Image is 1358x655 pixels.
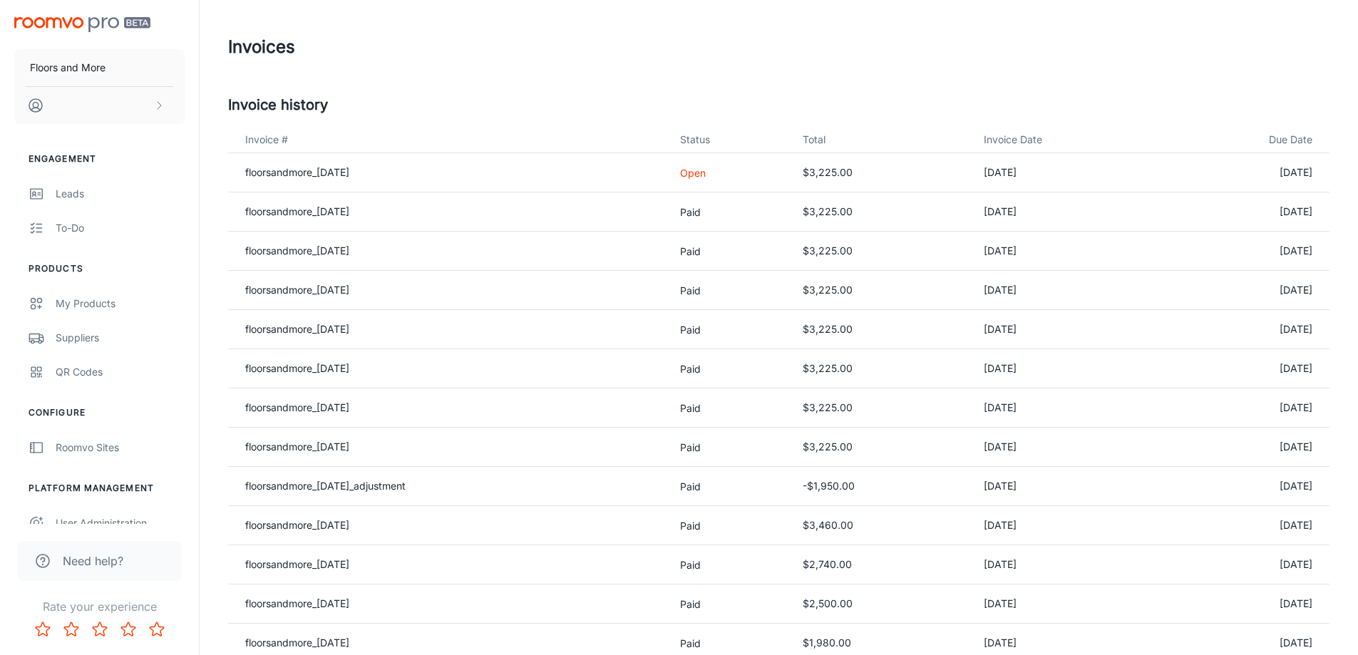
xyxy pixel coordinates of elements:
td: [DATE] [972,506,1162,545]
td: [DATE] [1162,349,1329,388]
div: User Administration [56,515,185,531]
th: Total [791,127,972,153]
td: $3,225.00 [791,232,972,271]
a: floorsandmore_[DATE] [245,401,349,413]
td: [DATE] [1162,192,1329,232]
img: Roomvo PRO Beta [14,17,150,32]
p: Open [680,165,780,180]
td: $3,225.00 [791,349,972,388]
td: [DATE] [972,192,1162,232]
div: Leads [56,186,185,202]
a: floorsandmore_[DATE] [245,519,349,531]
td: [DATE] [972,428,1162,467]
a: floorsandmore_[DATE] [245,323,349,335]
td: $3,225.00 [791,428,972,467]
p: Paid [680,636,780,651]
a: floorsandmore_[DATE] [245,205,349,217]
p: Paid [680,361,780,376]
td: [DATE] [972,271,1162,310]
td: $2,740.00 [791,545,972,584]
th: Status [669,127,791,153]
td: [DATE] [1162,467,1329,506]
button: Rate 3 star [86,615,114,644]
td: [DATE] [972,349,1162,388]
button: Rate 4 star [114,615,143,644]
p: Paid [680,322,780,337]
td: [DATE] [1162,506,1329,545]
span: Need help? [63,552,123,569]
td: $3,225.00 [791,271,972,310]
button: Floors and More [14,49,185,86]
p: Paid [680,401,780,416]
div: Roomvo Sites [56,440,185,455]
div: QR Codes [56,364,185,380]
div: My Products [56,296,185,311]
button: Rate 1 star [29,615,57,644]
td: [DATE] [972,153,1162,192]
td: [DATE] [972,584,1162,624]
p: Paid [680,244,780,259]
a: floorsandmore_[DATE] [245,166,349,178]
p: Paid [680,518,780,533]
td: [DATE] [1162,388,1329,428]
a: floorsandmore_[DATE] [245,440,349,453]
td: $2,500.00 [791,584,972,624]
td: $3,225.00 [791,388,972,428]
p: Paid [680,283,780,298]
td: [DATE] [972,310,1162,349]
div: Suppliers [56,330,185,346]
td: [DATE] [972,388,1162,428]
td: $3,225.00 [791,153,972,192]
p: Paid [680,440,780,455]
a: floorsandmore_[DATE] [245,244,349,257]
td: [DATE] [1162,545,1329,584]
h1: Invoices [228,34,295,60]
a: floorsandmore_[DATE]_adjustment [245,480,406,492]
td: [DATE] [972,467,1162,506]
td: [DATE] [1162,428,1329,467]
div: To-do [56,220,185,236]
a: floorsandmore_[DATE] [245,284,349,296]
td: [DATE] [1162,271,1329,310]
p: Paid [680,479,780,494]
a: floorsandmore_[DATE] [245,362,349,374]
button: Rate 5 star [143,615,171,644]
p: Paid [680,597,780,612]
td: [DATE] [972,232,1162,271]
th: Invoice # [228,127,669,153]
a: floorsandmore_[DATE] [245,636,349,649]
td: [DATE] [1162,232,1329,271]
td: $3,225.00 [791,192,972,232]
td: [DATE] [1162,310,1329,349]
a: floorsandmore_[DATE] [245,597,349,609]
p: Paid [680,557,780,572]
td: -$1,950.00 [791,467,972,506]
th: Invoice Date [972,127,1162,153]
a: floorsandmore_[DATE] [245,558,349,570]
p: Paid [680,205,780,220]
td: $3,225.00 [791,310,972,349]
p: Rate your experience [11,598,187,615]
h5: Invoice history [228,94,1329,115]
button: Rate 2 star [57,615,86,644]
th: Due Date [1162,127,1329,153]
td: [DATE] [972,545,1162,584]
p: Floors and More [30,60,106,76]
td: [DATE] [1162,584,1329,624]
td: [DATE] [1162,153,1329,192]
td: $3,460.00 [791,506,972,545]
